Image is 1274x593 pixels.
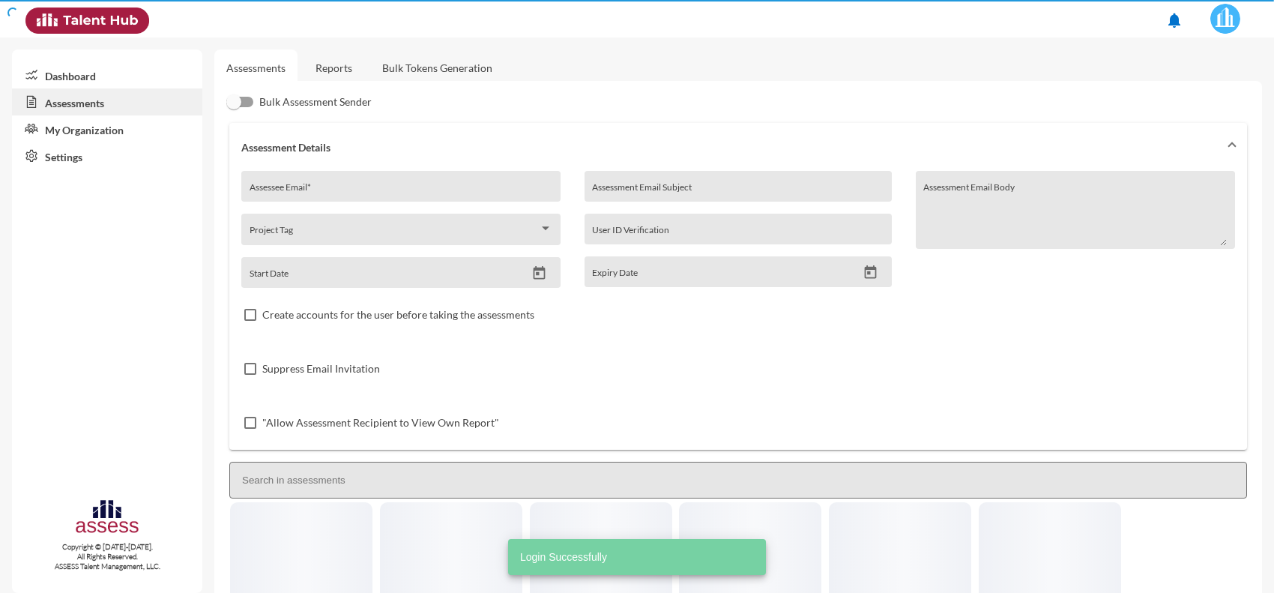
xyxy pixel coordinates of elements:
[1165,11,1183,29] mat-icon: notifications
[226,61,286,74] a: Assessments
[262,414,499,432] span: "Allow Assessment Recipient to View Own Report"
[12,88,202,115] a: Assessments
[229,123,1247,171] mat-expansion-panel-header: Assessment Details
[262,360,380,378] span: Suppress Email Invitation
[229,171,1247,450] div: Assessment Details
[857,265,884,280] button: Open calendar
[12,61,202,88] a: Dashboard
[241,141,1217,154] mat-panel-title: Assessment Details
[229,462,1247,499] input: Search in assessments
[259,93,372,111] span: Bulk Assessment Sender
[370,49,504,86] a: Bulk Tokens Generation
[262,306,534,324] span: Create accounts for the user before taking the assessments
[520,550,607,565] span: Login Successfully
[526,265,552,281] button: Open calendar
[74,498,141,539] img: assesscompany-logo.png
[12,115,202,142] a: My Organization
[12,142,202,169] a: Settings
[12,542,202,571] p: Copyright © [DATE]-[DATE]. All Rights Reserved. ASSESS Talent Management, LLC.
[304,49,364,86] a: Reports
